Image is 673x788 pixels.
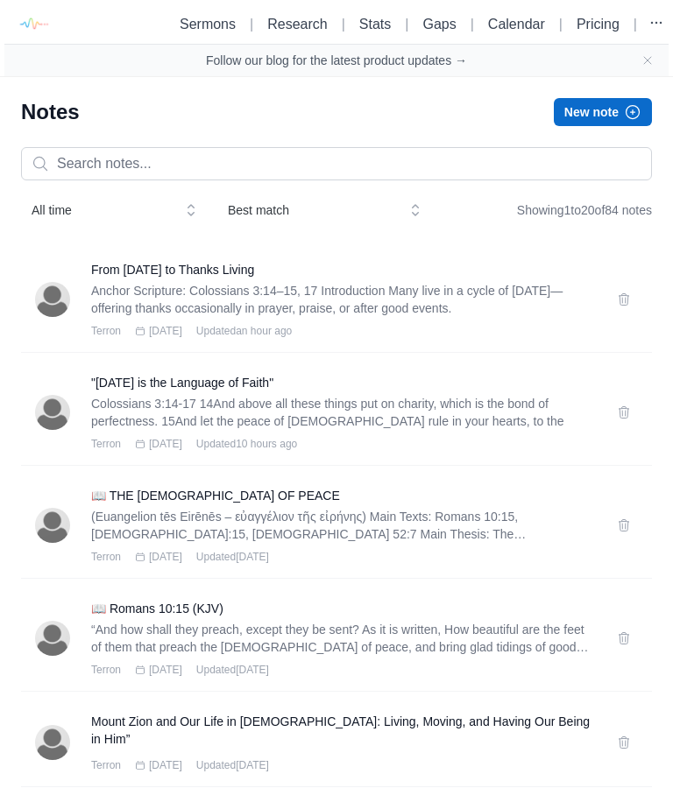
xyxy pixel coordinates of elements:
p: (Euangelion tēs Eirēnēs – εὐαγγέλιον τῆς εἰρήνης) Main Texts: Romans 10:15, [DEMOGRAPHIC_DATA]:15... [91,508,596,543]
div: Showing 1 to 20 of 84 notes [517,194,652,226]
span: Best match [228,201,396,219]
img: Terron [35,725,70,760]
img: Terron [35,621,70,656]
button: New note [554,98,652,126]
span: [DATE] [149,758,182,772]
button: Best match [217,194,431,226]
span: All time [32,201,172,219]
li: | [552,14,570,35]
img: logo [13,4,53,44]
span: Terron [91,550,121,564]
span: Updated [DATE] [196,663,269,677]
span: Terron [91,324,121,338]
a: 📖 THE [DEMOGRAPHIC_DATA] OF PEACE [91,487,596,504]
span: [DATE] [149,550,182,564]
p: “And how shall they preach, except they be sent? As it is written, How beautiful are the feet of ... [91,621,596,656]
img: Terron [35,395,70,430]
a: Research [267,17,327,32]
a: Calendar [488,17,545,32]
li: | [335,14,352,35]
a: Mount Zion and Our Life in [DEMOGRAPHIC_DATA]: Living, Moving, and Having Our Being in Him” [91,713,596,748]
span: [DATE] [149,437,182,451]
a: Gaps [422,17,456,32]
p: Colossians 3:14-17 14And above all these things put on charity, which is the bond of perfectness.... [91,395,596,430]
span: [DATE] [149,324,182,338]
a: From [DATE] to Thanks Living [91,261,596,278]
input: Search notes... [21,147,652,180]
a: 📖 Romans 10:15 (KJV) [91,600,596,617]
span: Terron [91,663,121,677]
span: Terron [91,437,121,451]
li: | [398,14,415,35]
a: "[DATE] is the Language of Faith" [91,374,596,391]
button: All time [21,194,207,226]
li: | [243,14,260,35]
span: Updated an hour ago [196,324,292,338]
a: Stats [359,17,391,32]
button: Close banner [641,53,655,67]
span: [DATE] [149,663,182,677]
span: Updated [DATE] [196,758,269,772]
span: Updated 10 hours ago [196,437,297,451]
span: Updated [DATE] [196,550,269,564]
h1: Notes [21,98,80,126]
img: Terron [35,282,70,317]
a: Follow our blog for the latest product updates → [206,52,467,69]
a: Sermons [180,17,236,32]
p: Anchor Scripture: Colossians 3:14–15, 17 Introduction Many live in a cycle of [DATE]—offering tha... [91,282,596,317]
li: | [464,14,481,35]
li: | [627,14,644,35]
span: Terron [91,758,121,772]
img: Terron [35,508,70,543]
a: Pricing [577,17,620,32]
